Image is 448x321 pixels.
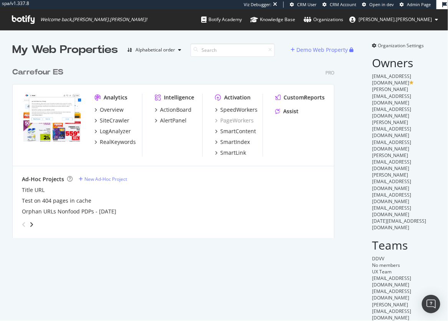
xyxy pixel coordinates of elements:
a: Title URL [22,186,45,194]
a: SmartContent [215,127,256,135]
div: Botify Academy [201,16,242,23]
div: ActionBoard [160,106,192,114]
span: [EMAIL_ADDRESS][DOMAIN_NAME] [372,205,412,218]
a: Knowledge Base [250,9,295,30]
span: [PERSON_NAME][EMAIL_ADDRESS][DOMAIN_NAME] [372,301,412,321]
div: CustomReports [284,94,325,101]
div: Knowledge Base [250,16,295,23]
span: Welcome back, [PERSON_NAME].[PERSON_NAME] ! [40,17,147,23]
button: [PERSON_NAME].[PERSON_NAME] [343,13,444,26]
span: Open in dev [369,2,394,7]
span: [EMAIL_ADDRESS][DOMAIN_NAME] [372,275,412,288]
div: UX Team [372,268,436,275]
a: New Ad-Hoc Project [79,176,127,182]
a: Orphan URLs Nonfood PDPs - [DATE] [22,208,116,215]
a: Demo Web Property [291,46,350,53]
div: SpeedWorkers [220,106,258,114]
a: SmartLink [215,149,246,157]
div: Alphabetical order [136,48,175,52]
a: CRM Account [322,2,356,8]
a: CRM User [290,2,317,8]
input: Search [190,43,275,57]
a: Admin Page [400,2,431,8]
div: SmartContent [220,127,256,135]
a: RealKeywords [94,138,136,146]
a: Botify Academy [201,9,242,30]
a: PageWorkers [215,117,254,124]
div: Intelligence [164,94,194,101]
span: [PERSON_NAME][EMAIL_ADDRESS][DOMAIN_NAME] [372,86,412,106]
div: Organizations [304,16,343,23]
span: melanie.muller [359,16,432,23]
span: [PERSON_NAME][EMAIL_ADDRESS][DOMAIN_NAME] [372,152,412,172]
span: Admin Page [407,2,431,7]
a: Overview [94,106,124,114]
span: CRM User [297,2,317,7]
div: SmartLink [220,149,246,157]
div: RealKeywords [100,138,136,146]
div: Carrefour ES [12,67,63,78]
div: My Web Properties [12,42,118,58]
div: DDVV [372,255,436,262]
div: angle-left [19,218,29,231]
a: Organizations [304,9,343,30]
h2: Owners [372,56,436,69]
div: Overview [100,106,124,114]
a: SpeedWorkers [215,106,258,114]
span: [EMAIL_ADDRESS][DOMAIN_NAME] [372,192,412,205]
span: Organization Settings [378,42,424,49]
span: [EMAIL_ADDRESS][DOMAIN_NAME] [372,139,412,152]
h2: Teams [372,239,436,252]
a: ActionBoard [155,106,192,114]
div: Assist [283,108,299,115]
button: Alphabetical order [124,44,184,56]
span: [EMAIL_ADDRESS][DOMAIN_NAME] [372,288,412,301]
span: [EMAIL_ADDRESS][DOMAIN_NAME] [372,73,412,86]
span: [PERSON_NAME][EMAIL_ADDRESS][DOMAIN_NAME] [372,172,412,191]
div: Viz Debugger: [244,2,271,8]
div: New Ad-Hoc Project [84,176,127,182]
a: SmartIndex [215,138,250,146]
div: LogAnalyzer [100,127,131,135]
a: Carrefour ES [12,67,66,78]
a: SiteCrawler [94,117,129,124]
button: Demo Web Property [291,44,350,56]
a: CustomReports [275,94,325,101]
div: grid [12,58,341,238]
a: Test on 404 pages in cache [22,197,91,205]
span: CRM Account [330,2,356,7]
span: [DATE][EMAIL_ADDRESS][DOMAIN_NAME] [372,218,427,231]
div: SiteCrawler [100,117,129,124]
span: [EMAIL_ADDRESS][DOMAIN_NAME] [372,106,412,119]
div: SmartIndex [220,138,250,146]
div: Open Intercom Messenger [422,295,440,313]
a: Assist [275,108,299,115]
div: angle-right [29,221,34,228]
a: Open in dev [362,2,394,8]
div: Activation [224,94,251,101]
div: No members [372,262,436,268]
div: Ad-Hoc Projects [22,175,64,183]
span: [PERSON_NAME][EMAIL_ADDRESS][DOMAIN_NAME] [372,119,412,139]
a: AlertPanel [155,117,187,124]
a: LogAnalyzer [94,127,131,135]
div: AlertPanel [160,117,187,124]
div: Pro [326,69,334,76]
img: www.carrefour.es [22,94,82,142]
div: Analytics [104,94,127,101]
div: Demo Web Property [297,46,348,54]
